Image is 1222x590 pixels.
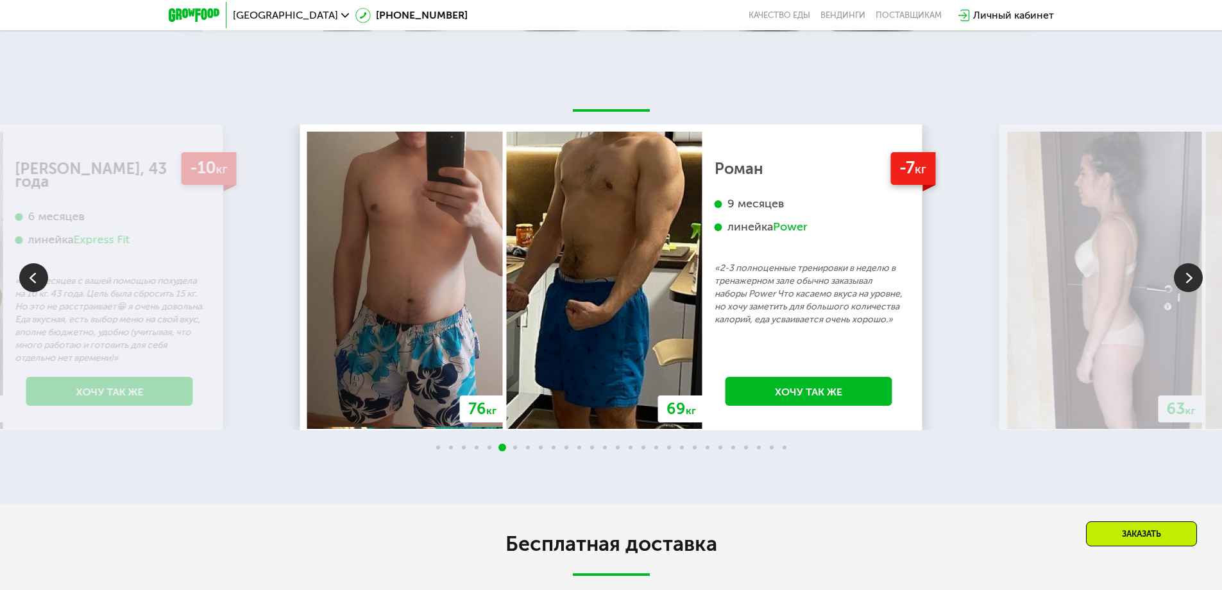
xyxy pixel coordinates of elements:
span: [GEOGRAPHIC_DATA] [233,10,338,21]
div: Express Fit [74,232,130,247]
div: [PERSON_NAME], 43 года [15,162,204,188]
h2: Бесплатная доставка [252,531,971,557]
img: Slide left [19,263,48,292]
div: 69 [658,395,704,422]
div: 6 месяцев [15,209,204,224]
a: [PHONE_NUMBER] [355,8,468,23]
div: -10 [181,152,236,185]
a: Хочу так же [26,377,193,406]
span: кг [1185,404,1196,417]
div: Заказать [1086,521,1197,546]
div: 76 [460,395,505,422]
div: 63 [1158,395,1204,422]
a: Качество еды [749,10,810,21]
div: линейка [715,220,903,234]
img: Slide right [1174,263,1203,292]
p: «За 6 месяцев с вашей помощью похудела на 10 кг. 43 года. Цель была сбросить 15 кг. Но это не рас... [15,275,204,365]
div: поставщикам [876,10,942,21]
span: кг [686,404,696,417]
div: Личный кабинет [973,8,1054,23]
div: -7 [890,152,935,185]
div: 9 месяцев [715,196,903,211]
span: кг [216,162,227,177]
div: Роман [715,162,903,175]
div: линейка [15,232,204,247]
div: Power [773,220,808,234]
span: кг [486,404,496,417]
span: кг [915,162,926,177]
p: «2-3 полноценные тренировки в неделю в тренажерном зале обычно заказывал наборы Power Что касаемо... [715,262,903,326]
a: Хочу так же [726,377,892,406]
a: Вендинги [820,10,865,21]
